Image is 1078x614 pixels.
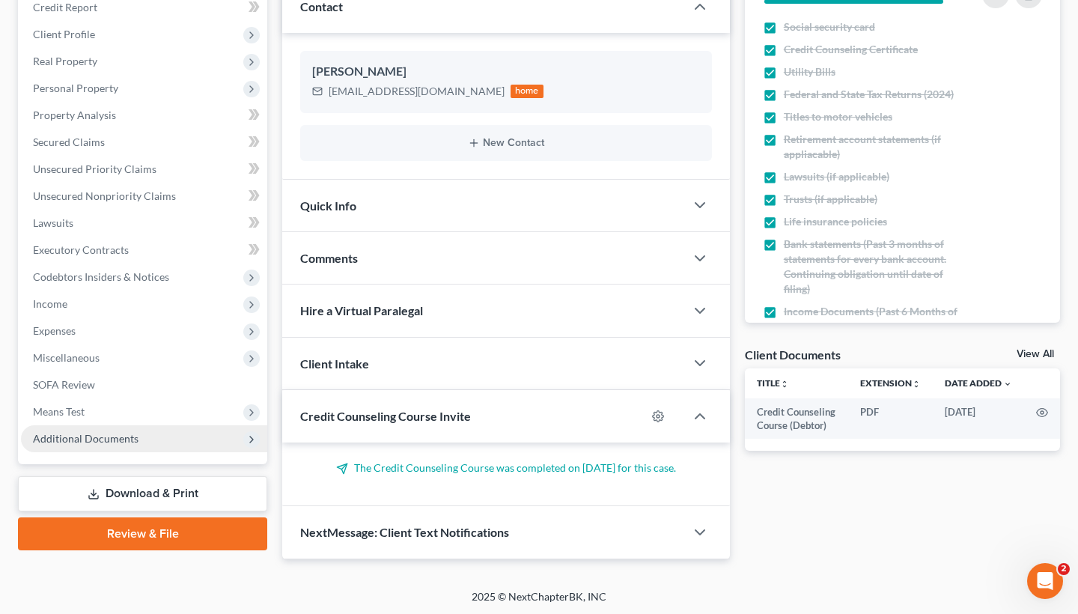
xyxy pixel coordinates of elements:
[33,405,85,418] span: Means Test
[21,210,267,237] a: Lawsuits
[18,476,267,511] a: Download & Print
[784,64,835,79] span: Utility Bills
[1058,563,1070,575] span: 2
[784,192,877,207] span: Trusts (if applicable)
[300,303,423,317] span: Hire a Virtual Paralegal
[745,398,848,440] td: Credit Counseling Course (Debtor)
[33,324,76,337] span: Expenses
[33,189,176,202] span: Unsecured Nonpriority Claims
[33,162,156,175] span: Unsecured Priority Claims
[300,525,509,539] span: NextMessage: Client Text Notifications
[511,85,543,98] div: home
[780,380,789,389] i: unfold_more
[33,109,116,121] span: Property Analysis
[33,243,129,256] span: Executory Contracts
[757,377,789,389] a: Titleunfold_more
[784,42,918,57] span: Credit Counseling Certificate
[300,251,358,265] span: Comments
[784,109,892,124] span: Titles to motor vehicles
[33,378,95,391] span: SOFA Review
[784,132,969,162] span: Retirement account statements (if appliacable)
[784,87,954,102] span: Federal and State Tax Returns (2024)
[784,169,889,184] span: Lawsuits (if applicable)
[784,237,969,297] span: Bank statements (Past 3 months of statements for every bank account. Continuing obligation until ...
[300,460,712,475] p: The Credit Counseling Course was completed on [DATE] for this case.
[18,517,267,550] a: Review & File
[33,55,97,67] span: Real Property
[33,351,100,364] span: Miscellaneous
[329,84,505,99] div: [EMAIL_ADDRESS][DOMAIN_NAME]
[1017,349,1054,359] a: View All
[745,347,841,362] div: Client Documents
[848,398,933,440] td: PDF
[933,398,1024,440] td: [DATE]
[33,432,138,445] span: Additional Documents
[912,380,921,389] i: unfold_more
[21,183,267,210] a: Unsecured Nonpriority Claims
[21,371,267,398] a: SOFA Review
[1027,563,1063,599] iframe: Intercom live chat
[1003,380,1012,389] i: expand_more
[312,63,700,81] div: [PERSON_NAME]
[33,82,118,94] span: Personal Property
[21,237,267,264] a: Executory Contracts
[312,137,700,149] button: New Contact
[945,377,1012,389] a: Date Added expand_more
[33,1,97,13] span: Credit Report
[33,28,95,40] span: Client Profile
[21,129,267,156] a: Secured Claims
[33,270,169,283] span: Codebtors Insiders & Notices
[33,136,105,148] span: Secured Claims
[300,409,471,423] span: Credit Counseling Course Invite
[33,297,67,310] span: Income
[784,214,887,229] span: Life insurance policies
[300,198,356,213] span: Quick Info
[33,216,73,229] span: Lawsuits
[784,304,969,349] span: Income Documents (Past 6 Months of Paystubs. Continuing obligation until date of filing)
[300,356,369,371] span: Client Intake
[21,156,267,183] a: Unsecured Priority Claims
[21,102,267,129] a: Property Analysis
[860,377,921,389] a: Extensionunfold_more
[784,19,875,34] span: Social security card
